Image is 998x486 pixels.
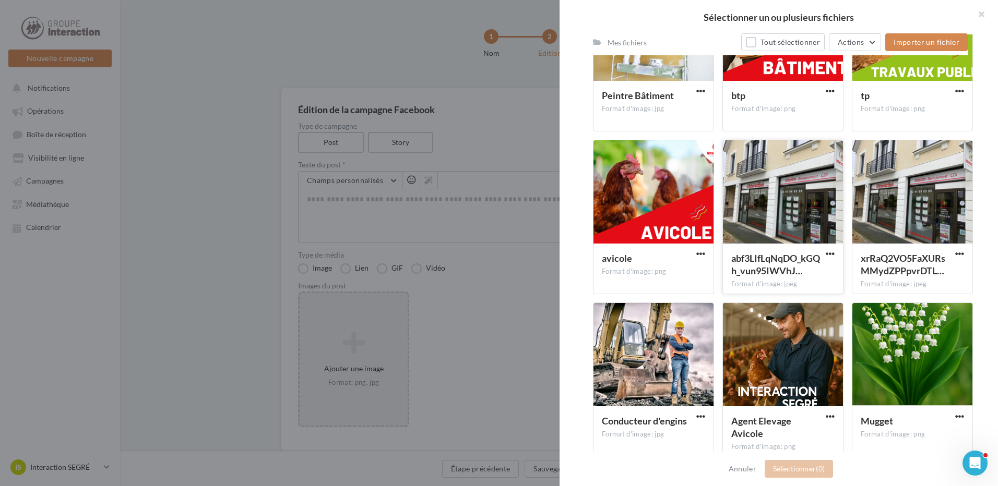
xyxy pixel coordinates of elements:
[765,460,833,478] button: Sélectionner(0)
[602,252,632,264] span: avicole
[894,38,959,46] span: Importer un fichier
[829,33,881,51] button: Actions
[724,463,761,475] button: Annuler
[885,33,968,51] button: Importer un fichier
[731,415,791,439] span: Agent Elevage Avicole
[602,104,705,114] div: Format d'image: jpg
[602,267,705,276] div: Format d'image: png
[838,38,864,46] span: Actions
[731,90,745,101] span: btp
[861,104,964,114] div: Format d'image: png
[602,415,687,427] span: Conducteur d'engins
[861,252,945,276] span: xrRaQ2VO5FaXURsMMydZPPpvrDTLvrTRJQVaV6Zsq4R6l5LP7zBXHR_GsyoBbouyukuKyU_rGrqKoW9V9Q=s0
[816,464,825,473] span: (0)
[602,430,705,439] div: Format d'image: jpg
[731,280,835,289] div: Format d'image: jpeg
[861,280,964,289] div: Format d'image: jpeg
[731,442,835,452] div: Format d'image: png
[861,415,893,427] span: Mugget
[731,104,835,114] div: Format d'image: png
[602,90,674,101] span: Peintre Bâtiment
[861,430,964,439] div: Format d'image: png
[963,451,988,476] iframe: Intercom live chat
[576,13,981,22] h2: Sélectionner un ou plusieurs fichiers
[861,90,870,101] span: tp
[731,252,820,276] span: abf3LIfLqNqDO_kGQh_vun95IWVhJCu84vMnzTonz_5HzmfMu26wMLzw9d1KKd1lBEK2Jh77KcqSBZ4c9w=s0
[608,38,647,48] div: Mes fichiers
[741,33,825,51] button: Tout sélectionner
